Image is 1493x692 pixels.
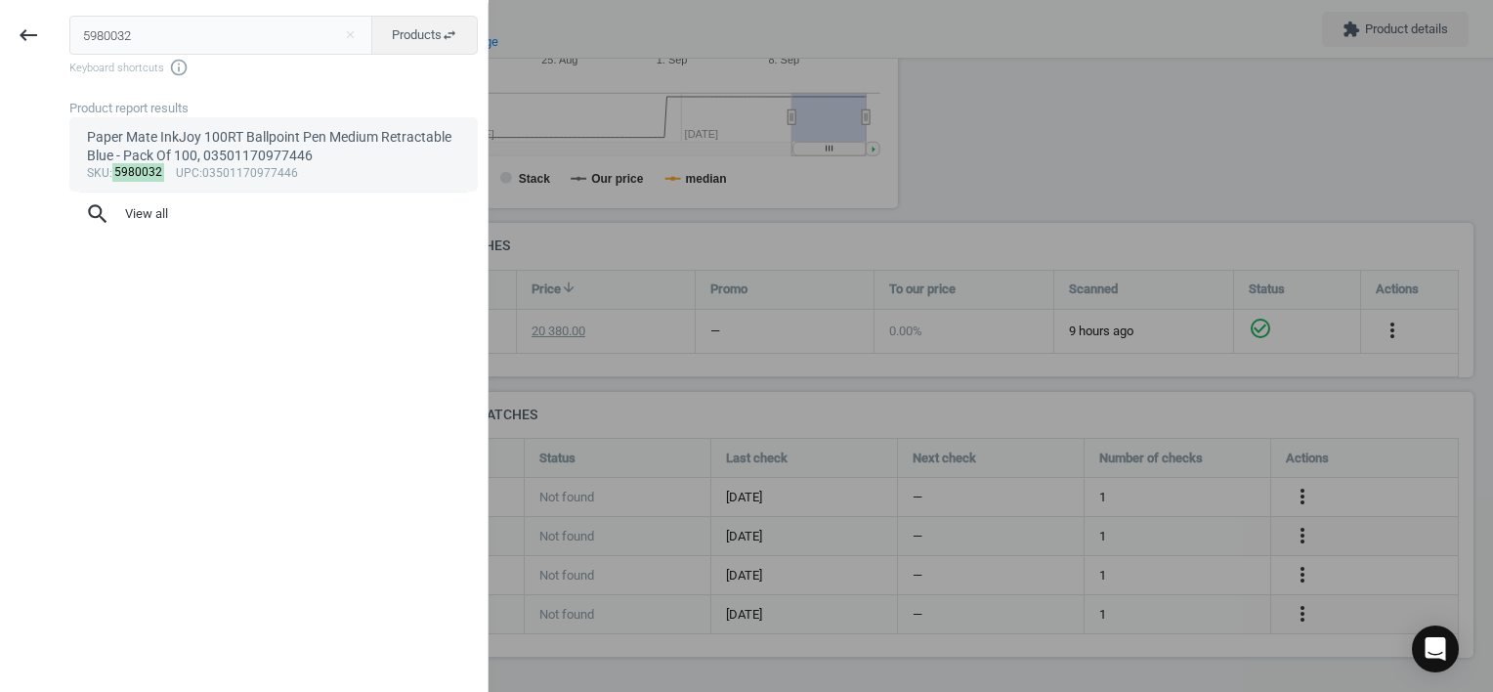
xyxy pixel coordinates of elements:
div: Open Intercom Messenger [1412,626,1459,672]
button: keyboard_backspace [6,13,51,59]
button: Close [335,26,364,44]
div: Product report results [69,100,488,117]
span: Keyboard shortcuts [69,58,478,77]
i: keyboard_backspace [17,23,40,47]
button: searchView all [69,193,478,236]
i: info_outline [169,58,189,77]
mark: 5980032 [112,163,165,182]
span: View all [85,201,462,227]
span: Products [392,26,457,44]
i: swap_horiz [442,27,457,43]
span: upc [176,166,199,180]
input: Enter the SKU or product name [69,16,373,55]
span: sku [87,166,109,180]
div: : :03501170977446 [87,166,461,182]
div: Paper Mate InkJoy 100RT Ballpoint Pen Medium Retractable Blue - Pack Of 100, 03501170977446 [87,128,461,166]
i: search [85,201,110,227]
button: Productsswap_horiz [371,16,478,55]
